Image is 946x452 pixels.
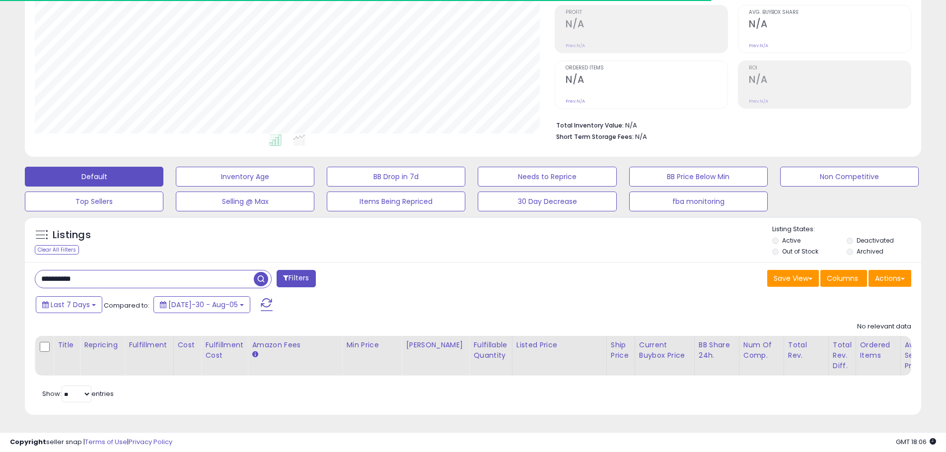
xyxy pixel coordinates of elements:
span: Avg. Buybox Share [749,10,911,15]
div: Total Rev. Diff. [833,340,852,371]
div: Fulfillable Quantity [473,340,508,361]
span: Ordered Items [566,65,728,71]
small: Prev: N/A [566,43,585,49]
label: Out of Stock [782,247,818,256]
div: Min Price [346,340,397,350]
div: Total Rev. [788,340,824,361]
button: [DATE]-30 - Aug-05 [153,296,250,313]
small: Amazon Fees. [252,350,258,359]
div: Num of Comp. [743,340,780,361]
div: No relevant data [857,322,911,331]
button: BB Drop in 7d [327,167,465,187]
h2: N/A [566,74,728,87]
label: Deactivated [857,236,894,245]
span: Show: entries [42,389,114,398]
span: N/A [635,132,647,141]
button: BB Price Below Min [629,167,768,187]
button: Actions [869,270,911,287]
span: 2025-08-13 18:06 GMT [896,437,936,447]
button: Save View [767,270,819,287]
div: [PERSON_NAME] [406,340,465,350]
div: Avg Selling Price [905,340,941,371]
div: seller snap | | [10,438,172,447]
div: Repricing [84,340,120,350]
button: Filters [277,270,315,287]
div: BB Share 24h. [699,340,735,361]
div: Amazon Fees [252,340,338,350]
small: Prev: N/A [566,98,585,104]
button: Inventory Age [176,167,314,187]
b: Short Term Storage Fees: [556,132,634,141]
div: Listed Price [516,340,602,350]
a: Terms of Use [85,437,127,447]
div: Ordered Items [860,340,896,361]
li: N/A [556,119,904,130]
button: Default [25,167,163,187]
a: Privacy Policy [129,437,172,447]
h2: N/A [749,18,911,32]
span: Compared to: [104,301,149,310]
span: [DATE]-30 - Aug-05 [168,300,238,310]
button: Top Sellers [25,192,163,211]
label: Active [782,236,800,245]
h5: Listings [53,228,91,242]
button: Columns [820,270,867,287]
button: Items Being Repriced [327,192,465,211]
span: ROI [749,65,911,71]
small: Prev: N/A [749,43,768,49]
h2: N/A [566,18,728,32]
small: Prev: N/A [749,98,768,104]
span: Profit [566,10,728,15]
label: Archived [857,247,883,256]
div: Cost [178,340,197,350]
button: Selling @ Max [176,192,314,211]
h2: N/A [749,74,911,87]
div: Fulfillment [129,340,169,350]
button: Non Competitive [780,167,919,187]
strong: Copyright [10,437,46,447]
div: Current Buybox Price [639,340,690,361]
b: Total Inventory Value: [556,121,624,129]
div: Ship Price [611,340,631,361]
button: Needs to Reprice [478,167,616,187]
span: Columns [827,273,858,283]
p: Listing States: [772,225,921,234]
div: Title [58,340,75,350]
button: 30 Day Decrease [478,192,616,211]
button: Last 7 Days [36,296,102,313]
button: fba monitoring [629,192,768,211]
div: Clear All Filters [35,245,79,255]
span: Last 7 Days [51,300,90,310]
div: Fulfillment Cost [205,340,243,361]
